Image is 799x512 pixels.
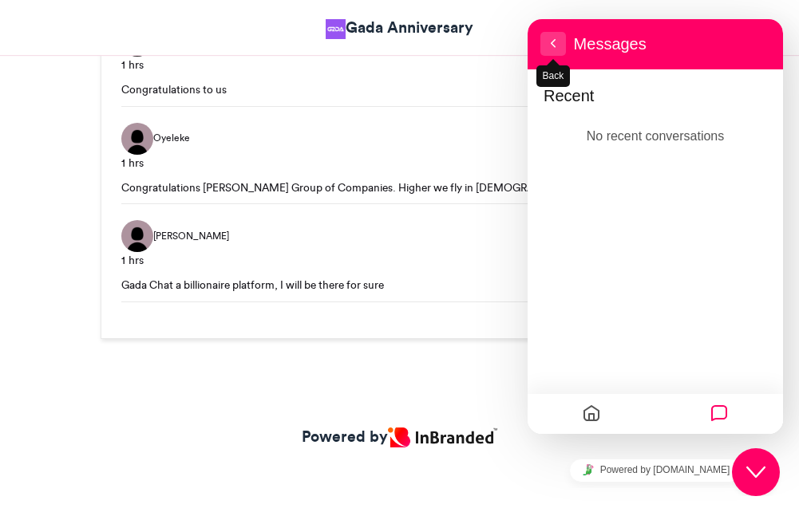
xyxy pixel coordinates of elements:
[153,229,229,243] span: [PERSON_NAME]
[302,425,496,448] a: Powered by
[528,19,783,434] iframe: chat widget
[528,452,783,488] iframe: chat widget
[732,448,783,496] iframe: chat widget
[121,155,678,171] div: 1 hrs
[121,220,153,252] img: Jacob
[153,131,190,145] span: Oyeleke
[121,277,678,293] div: Gada Chat a billionaire platform, I will be there for sure
[326,19,346,39] img: Gada Anniversary
[121,252,678,269] div: 1 hrs
[121,57,678,73] div: 1 hrs
[388,427,496,447] img: Inbranded
[326,16,473,39] a: Gada Anniversary
[121,179,678,195] div: Congratulations [PERSON_NAME] Group of Companies. Higher we fly in [DEMOGRAPHIC_DATA] mighty name
[121,81,678,97] div: Congratulations to us
[121,123,153,155] img: Oyeleke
